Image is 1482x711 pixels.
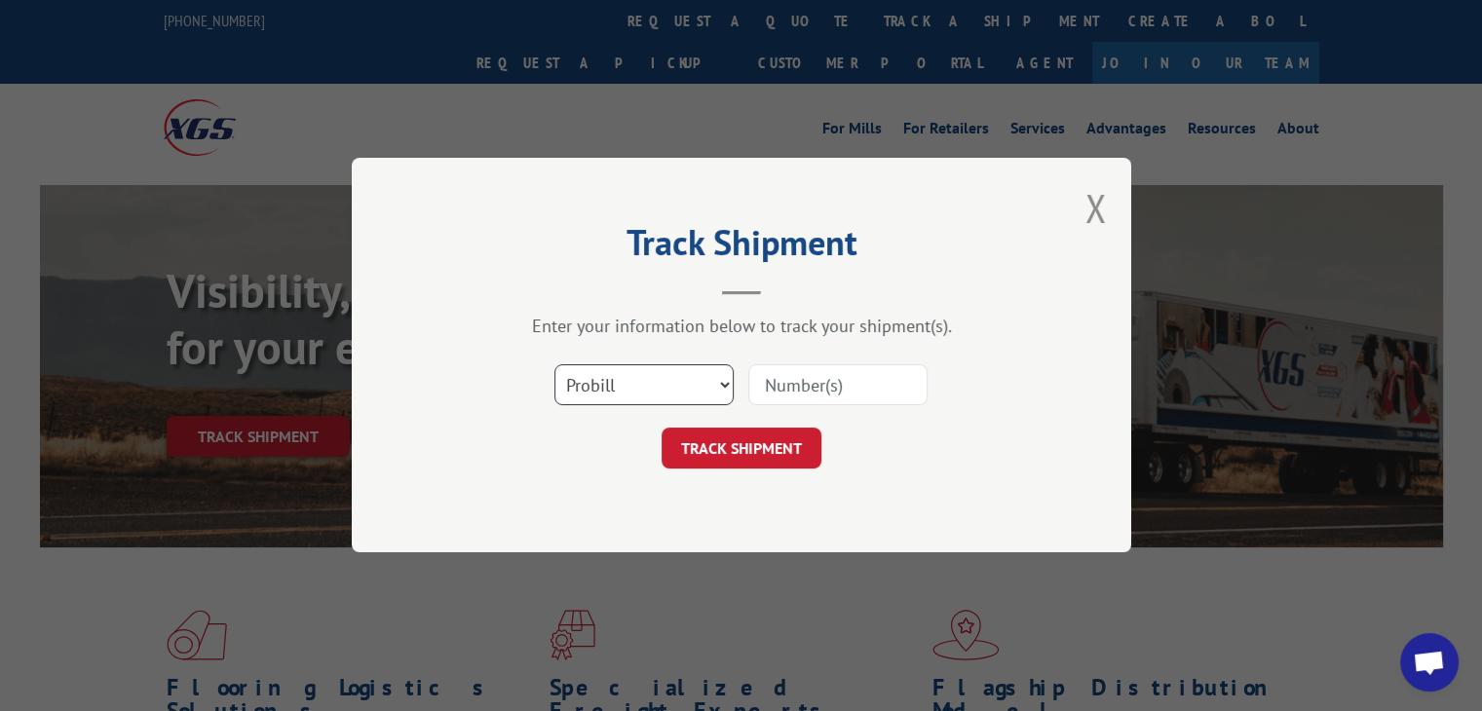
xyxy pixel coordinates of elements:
[449,316,1034,338] div: Enter your information below to track your shipment(s).
[449,229,1034,266] h2: Track Shipment
[662,429,821,469] button: TRACK SHIPMENT
[748,365,928,406] input: Number(s)
[1085,182,1107,234] button: Close modal
[1400,633,1459,692] a: Open chat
